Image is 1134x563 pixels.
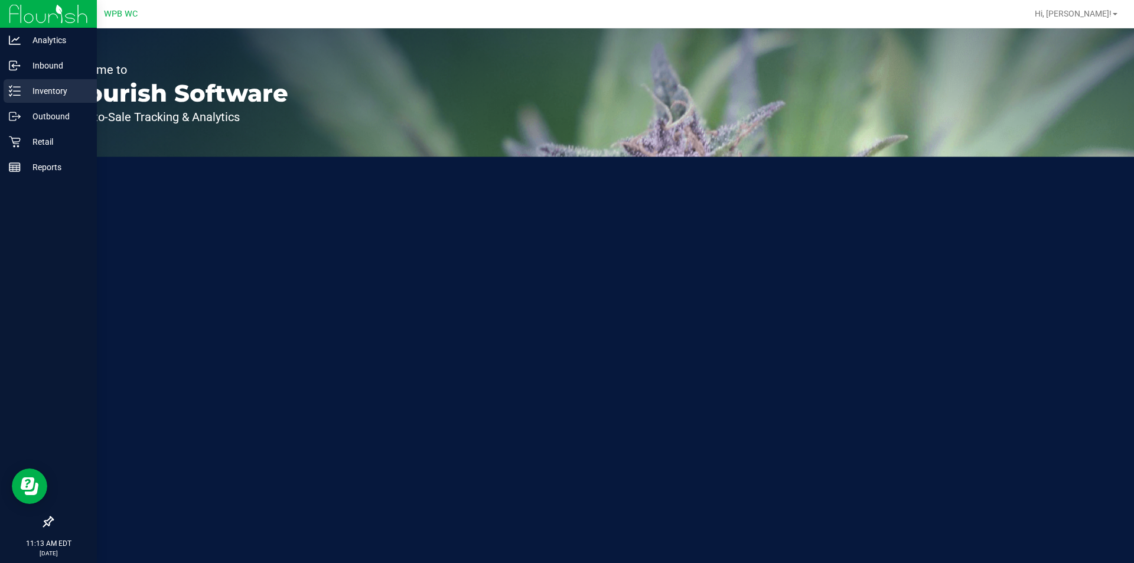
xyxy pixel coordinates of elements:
[21,109,92,123] p: Outbound
[9,110,21,122] inline-svg: Outbound
[64,111,288,123] p: Seed-to-Sale Tracking & Analytics
[9,85,21,97] inline-svg: Inventory
[21,33,92,47] p: Analytics
[104,9,138,19] span: WPB WC
[21,58,92,73] p: Inbound
[1035,9,1112,18] span: Hi, [PERSON_NAME]!
[5,538,92,549] p: 11:13 AM EDT
[5,549,92,558] p: [DATE]
[12,468,47,504] iframe: Resource center
[9,34,21,46] inline-svg: Analytics
[9,60,21,71] inline-svg: Inbound
[9,161,21,173] inline-svg: Reports
[64,64,288,76] p: Welcome to
[9,136,21,148] inline-svg: Retail
[21,160,92,174] p: Reports
[21,84,92,98] p: Inventory
[64,82,288,105] p: Flourish Software
[21,135,92,149] p: Retail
